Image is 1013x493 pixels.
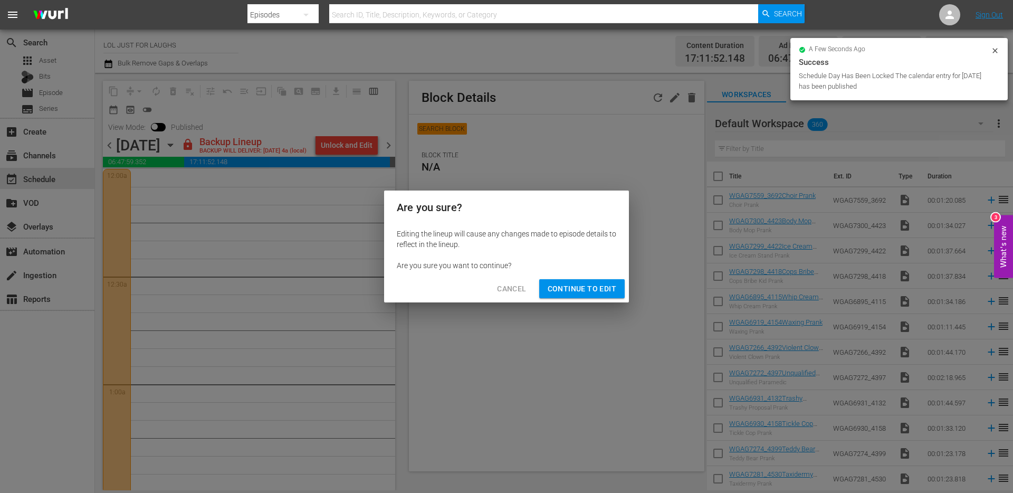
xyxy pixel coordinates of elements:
[397,199,616,216] h2: Are you sure?
[799,71,988,92] div: Schedule Day Has Been Locked The calendar entry for [DATE] has been published
[539,279,625,299] button: Continue to Edit
[397,260,616,271] div: Are you sure you want to continue?
[489,279,534,299] button: Cancel
[25,3,76,27] img: ans4CAIJ8jUAAAAAAAAAAAAAAAAAAAAAAAAgQb4GAAAAAAAAAAAAAAAAAAAAAAAAJMjXAAAAAAAAAAAAAAAAAAAAAAAAgAT5G...
[809,45,865,54] span: a few seconds ago
[799,56,999,69] div: Success
[994,215,1013,278] button: Open Feedback Widget
[397,229,616,250] div: Editing the lineup will cause any changes made to episode details to reflect in the lineup.
[976,11,1003,19] a: Sign Out
[774,4,802,23] span: Search
[497,282,526,296] span: Cancel
[991,213,1000,222] div: 3
[6,8,19,21] span: menu
[548,282,616,296] span: Continue to Edit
